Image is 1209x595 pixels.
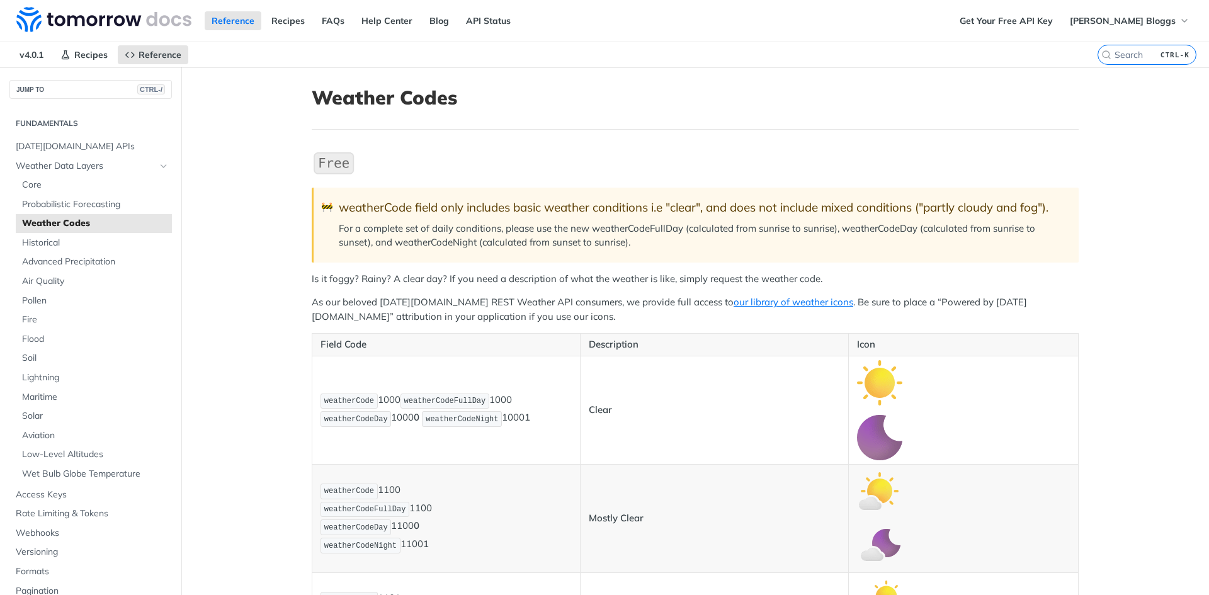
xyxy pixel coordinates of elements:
a: our library of weather icons [734,296,853,308]
span: Probabilistic Forecasting [22,198,169,211]
a: Reference [118,45,188,64]
span: Access Keys [16,489,169,501]
button: Hide subpages for Weather Data Layers [159,161,169,171]
span: Weather Data Layers [16,160,156,173]
span: Reference [139,49,181,60]
a: Air Quality [16,272,172,291]
a: Versioning [9,543,172,562]
span: Webhooks [16,527,169,540]
p: Description [589,337,840,352]
h2: Fundamentals [9,118,172,129]
div: weatherCode field only includes basic weather conditions i.e "clear", and does not include mixed ... [339,200,1066,215]
img: clear_night [857,415,902,460]
a: Blog [423,11,456,30]
span: 🚧 [321,200,333,215]
span: Maritime [22,391,169,404]
a: Webhooks [9,524,172,543]
a: Soil [16,349,172,368]
a: Weather Codes [16,214,172,233]
p: Icon [857,337,1070,352]
button: JUMP TOCTRL-/ [9,80,172,99]
a: Historical [16,234,172,252]
kbd: CTRL-K [1157,48,1193,61]
img: clear_day [857,360,902,405]
a: Advanced Precipitation [16,252,172,271]
span: weatherCodeFullDay [404,397,486,405]
strong: 0 [414,412,419,424]
span: weatherCode [324,487,374,496]
p: 1100 1100 1100 1100 [321,482,572,555]
img: Tomorrow.io Weather API Docs [16,7,191,32]
span: Expand image [857,431,902,443]
strong: 1 [423,538,429,550]
span: Core [22,179,169,191]
p: For a complete set of daily conditions, please use the new weatherCodeFullDay (calculated from su... [339,222,1066,250]
span: Recipes [74,49,108,60]
span: Fire [22,314,169,326]
span: Historical [22,237,169,249]
span: Weather Codes [22,217,169,230]
span: Expand image [857,376,902,388]
span: Expand image [857,539,902,551]
a: Pollen [16,292,172,310]
span: weatherCodeNight [324,541,397,550]
a: Fire [16,310,172,329]
a: Solar [16,407,172,426]
strong: Mostly Clear [589,512,644,524]
span: Versioning [16,546,169,558]
a: Weather Data LayersHide subpages for Weather Data Layers [9,157,172,176]
button: [PERSON_NAME] Bloggs [1063,11,1196,30]
p: As our beloved [DATE][DOMAIN_NAME] REST Weather API consumers, we provide full access to . Be sur... [312,295,1079,324]
p: Field Code [321,337,572,352]
a: Wet Bulb Globe Temperature [16,465,172,484]
a: Flood [16,330,172,349]
a: Maritime [16,388,172,407]
strong: 0 [414,520,419,532]
span: Expand image [857,484,902,496]
a: Probabilistic Forecasting [16,195,172,214]
a: Help Center [355,11,419,30]
span: Rate Limiting & Tokens [16,507,169,520]
span: Pollen [22,295,169,307]
a: [DATE][DOMAIN_NAME] APIs [9,137,172,156]
span: Solar [22,410,169,422]
p: Is it foggy? Rainy? A clear day? If you need a description of what the weather is like, simply re... [312,272,1079,286]
a: Formats [9,562,172,581]
a: Get Your Free API Key [953,11,1060,30]
span: Soil [22,352,169,365]
a: Core [16,176,172,195]
a: Aviation [16,426,172,445]
span: Formats [16,565,169,578]
a: Recipes [54,45,115,64]
strong: Clear [589,404,612,416]
span: Low-Level Altitudes [22,448,169,461]
a: Lightning [16,368,172,387]
span: [PERSON_NAME] Bloggs [1070,15,1176,26]
p: 1000 1000 1000 1000 [321,392,572,429]
strong: 1 [525,412,530,424]
span: v4.0.1 [13,45,50,64]
span: weatherCodeDay [324,415,388,424]
span: Lightning [22,371,169,384]
a: API Status [459,11,518,30]
span: weatherCodeNight [426,415,498,424]
a: Rate Limiting & Tokens [9,504,172,523]
span: Air Quality [22,275,169,288]
span: Wet Bulb Globe Temperature [22,468,169,480]
span: Flood [22,333,169,346]
span: weatherCode [324,397,374,405]
span: Advanced Precipitation [22,256,169,268]
img: mostly_clear_night [857,523,902,569]
img: mostly_clear_day [857,468,902,514]
a: Recipes [264,11,312,30]
a: Reference [205,11,261,30]
span: weatherCodeFullDay [324,505,406,514]
span: weatherCodeDay [324,523,388,532]
a: Low-Level Altitudes [16,445,172,464]
a: FAQs [315,11,351,30]
h1: Weather Codes [312,86,1079,109]
svg: Search [1101,50,1111,60]
span: CTRL-/ [137,84,165,94]
span: [DATE][DOMAIN_NAME] APIs [16,140,169,153]
a: Access Keys [9,485,172,504]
